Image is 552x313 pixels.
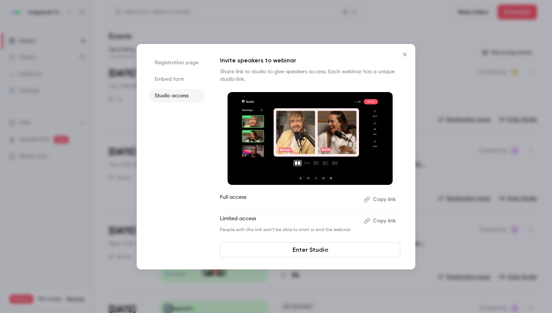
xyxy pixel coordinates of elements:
p: Invite speakers to webinar [220,56,400,65]
button: Close [397,47,412,62]
p: Share link to studio to give speakers access. Each webinar has a unique studio link. [220,68,400,83]
button: Copy link [361,215,400,227]
p: Full access [220,194,358,206]
button: Copy link [361,194,400,206]
img: Invite speakers to webinar [228,92,393,185]
li: Embed form [149,73,205,86]
p: People with this link won't be able to start or end the webinar [220,227,358,233]
a: Enter Studio [220,242,400,257]
li: Registration page [149,56,205,70]
li: Studio access [149,89,205,103]
p: Limited access [220,215,358,227]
